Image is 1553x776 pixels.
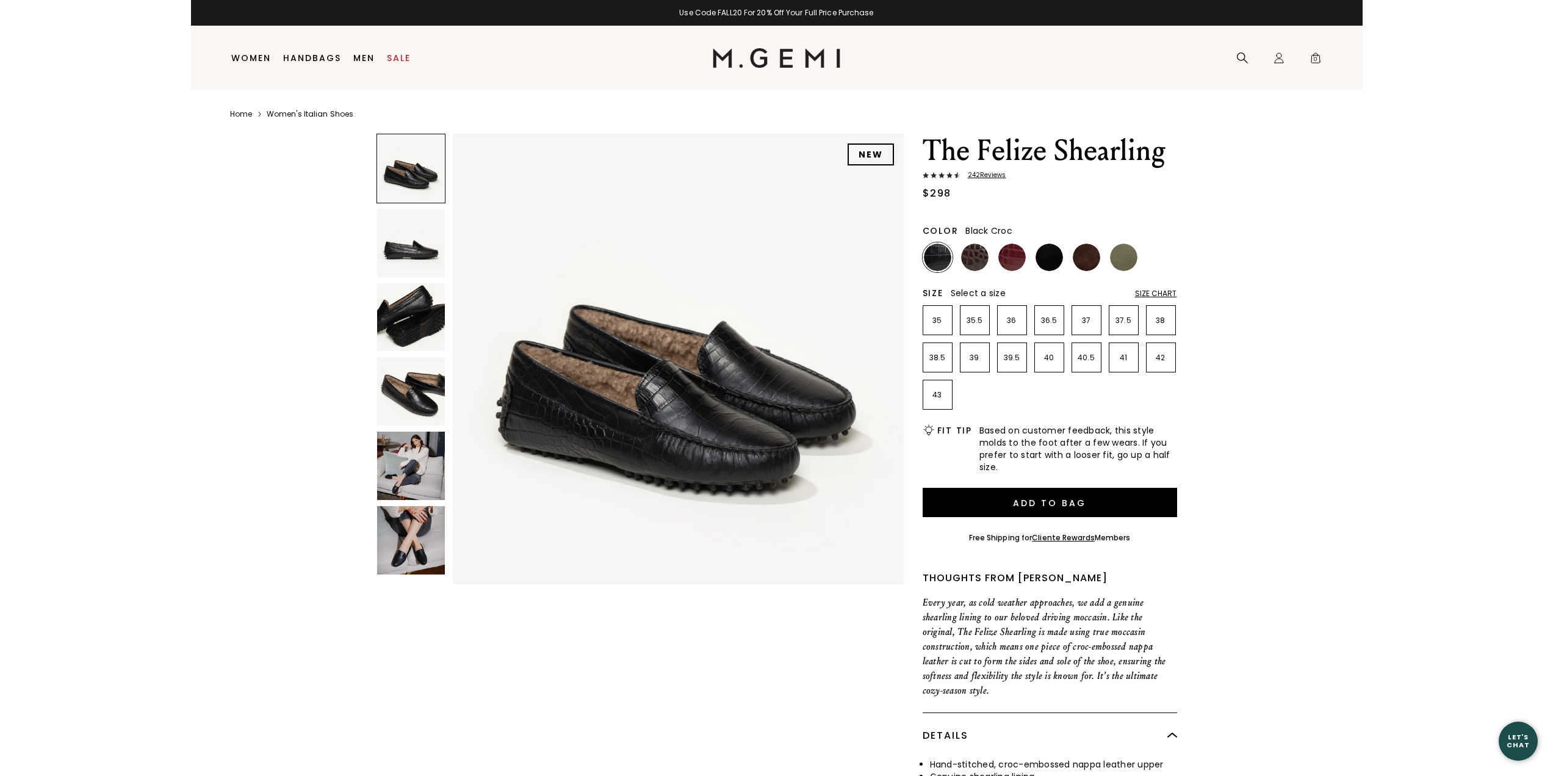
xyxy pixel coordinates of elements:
img: The Felize Shearling [377,432,445,500]
p: 40.5 [1072,353,1101,363]
img: The Felize Shearling [453,134,903,584]
a: Sale [387,53,411,63]
li: Hand-stitched, croc-embossed nappa leather upper [930,758,1177,771]
a: Men [353,53,375,63]
h2: Color [923,226,959,236]
div: Details [923,713,1177,758]
img: Burgundy Croc [998,244,1026,271]
p: 38 [1147,316,1175,325]
img: Black Croc [924,244,951,271]
h2: Size [923,288,943,298]
div: 1 / 2 [191,8,1363,18]
p: 35.5 [960,316,989,325]
img: The Felize Shearling [377,283,445,352]
a: Women [231,53,271,63]
p: 37 [1072,316,1101,325]
p: 39.5 [998,353,1026,363]
span: 242 Review s [960,172,1006,179]
a: Handbags [283,53,341,63]
p: 35 [923,316,952,325]
a: Home [230,109,252,119]
span: Black Croc [965,225,1012,237]
img: The Felize Shearling [377,357,445,426]
a: 242Reviews [923,172,1177,181]
a: Cliente Rewards [1032,532,1095,543]
img: M.Gemi [713,48,840,68]
a: Women's Italian Shoes [267,109,353,119]
h1: The Felize Shearling [923,134,1177,168]
div: Let's Chat [1499,733,1538,749]
p: 42 [1147,353,1175,363]
p: 38.5 [923,353,952,363]
img: Chocolate [1073,244,1100,271]
p: 36.5 [1035,316,1064,325]
button: Add to Bag [923,488,1177,517]
img: Chocolate Croc [961,244,989,271]
p: 40 [1035,353,1064,363]
span: Based on customer feedback, this style molds to the foot after a few wears. If you prefer to star... [979,424,1177,473]
span: 0 [1310,54,1322,67]
span: Select a size [951,287,1006,299]
div: NEW [848,143,894,165]
p: 43 [923,390,952,400]
div: Thoughts from [PERSON_NAME] [923,571,1177,586]
div: Free Shipping for Members [969,533,1131,543]
h2: Fit Tip [937,426,972,435]
p: 37.5 [1109,316,1138,325]
p: Every year, as cold weather approaches, we add a genuine shearling lining to our beloved driving ... [923,595,1177,698]
img: Olive [1110,244,1137,271]
img: The Felize Shearling [377,209,445,277]
p: 41 [1109,353,1138,363]
div: Size Chart [1135,289,1177,299]
img: Black [1036,244,1063,271]
p: 39 [960,353,989,363]
img: The Felize Shearling [377,506,445,575]
p: 36 [998,316,1026,325]
div: $298 [923,186,951,201]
